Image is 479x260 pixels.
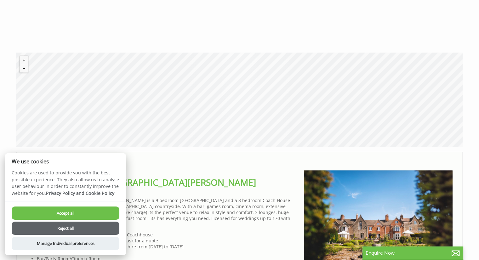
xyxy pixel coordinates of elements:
li: Games room, table tennis, pool, [37,250,299,256]
a: Privacy Policy and Cookie Policy [46,190,114,196]
li: Hot Tub (Hired) Hot Tub included in house hire from [DATE] to [DATE] [37,244,299,250]
h3: Prices from £2,950.00 [31,190,299,197]
h2: We use cookies [5,158,126,164]
li: Sleeps from 18 to 31 plus 4 infants please ask for a quote [37,238,299,244]
button: Reject all [12,222,119,235]
button: Accept all [12,206,119,220]
p: Enquire Now [366,250,460,256]
p: Cookies are used to provide you with the best possible experience. They also allow us to analyse ... [5,169,126,201]
a: [PERSON_NAME][GEOGRAPHIC_DATA][PERSON_NAME] [31,176,256,188]
button: Manage Individual preferences [12,237,119,250]
p: [PERSON_NAME][GEOGRAPHIC_DATA][PERSON_NAME] is a 9 bedroom [GEOGRAPHIC_DATA] and a 3 bedroom Coac... [31,197,299,227]
li: 9 Bedrooms in [GEOGRAPHIC_DATA] + 3 in Coachhouse [37,232,299,238]
button: Zoom in [20,56,28,64]
button: Zoom out [20,64,28,72]
canvas: Map [16,53,463,147]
